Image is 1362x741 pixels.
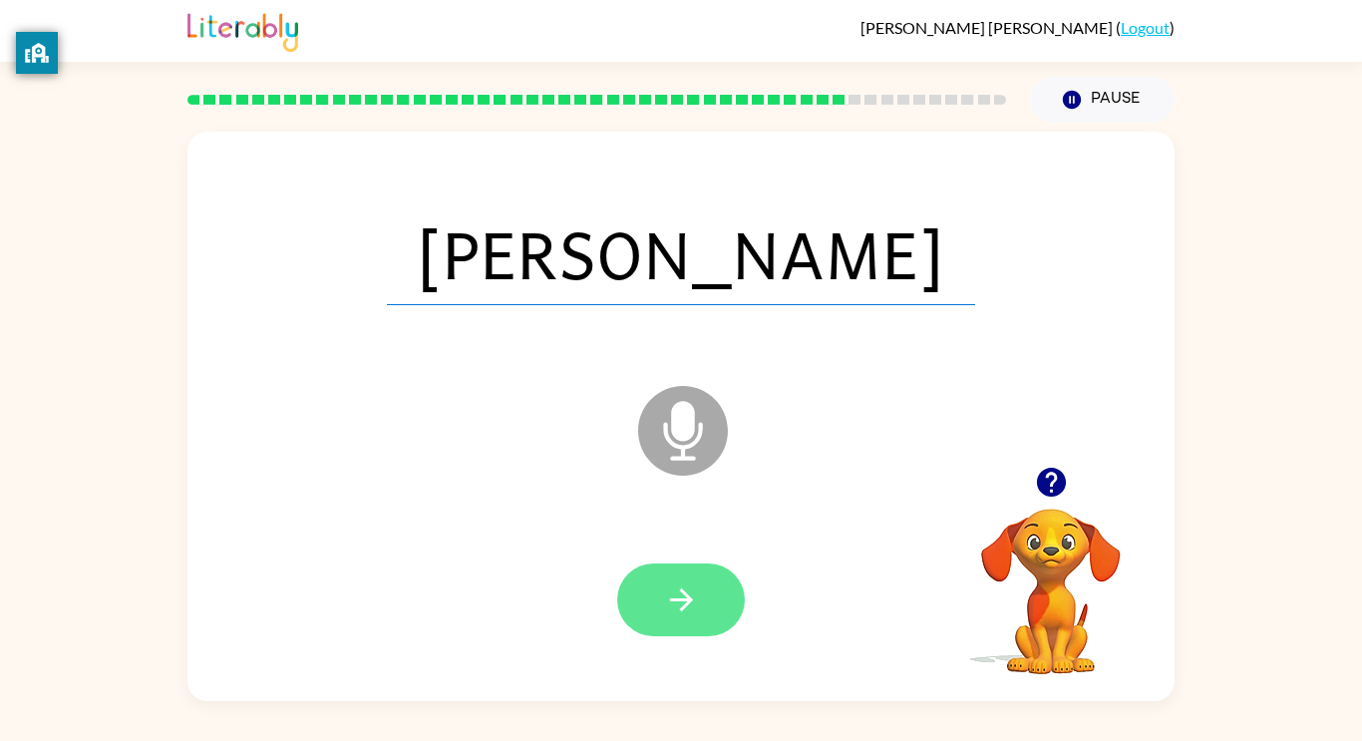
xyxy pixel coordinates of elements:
button: Pause [1030,77,1175,123]
a: Logout [1121,18,1170,37]
video: Your browser must support playing .mp4 files to use Literably. Please try using another browser. [951,478,1151,677]
span: [PERSON_NAME] [PERSON_NAME] [860,18,1116,37]
img: Literably [187,8,298,52]
div: ( ) [860,18,1175,37]
button: privacy banner [16,32,58,74]
span: [PERSON_NAME] [387,201,975,305]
